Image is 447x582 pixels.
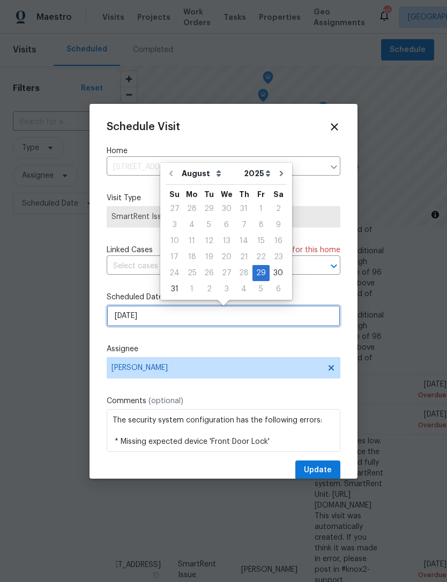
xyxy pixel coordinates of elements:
div: 4 [235,282,252,297]
div: Tue Aug 26 2025 [200,265,218,281]
label: Visit Type [107,193,340,203]
div: 3 [166,217,183,232]
span: Linked Cases [107,245,153,255]
div: 7 [235,217,252,232]
div: Sat Aug 23 2025 [270,249,287,265]
div: Sat Aug 16 2025 [270,233,287,249]
div: Sat Sep 06 2025 [270,281,287,297]
div: Tue Sep 02 2025 [200,281,218,297]
button: Go to next month [273,163,289,184]
div: Wed Jul 30 2025 [218,201,235,217]
div: Fri Aug 29 2025 [252,265,270,281]
div: 21 [235,250,252,264]
span: [PERSON_NAME] [111,364,322,372]
div: 6 [218,217,235,232]
div: Tue Aug 05 2025 [200,217,218,233]
div: 8 [252,217,270,232]
div: Sun Jul 27 2025 [166,201,183,217]
abbr: Monday [186,191,198,198]
div: Thu Aug 21 2025 [235,249,252,265]
div: 9 [270,217,287,232]
abbr: Tuesday [204,191,214,198]
div: 16 [270,233,287,248]
div: Thu Aug 07 2025 [235,217,252,233]
select: Year [241,165,273,182]
abbr: Thursday [239,191,249,198]
div: 30 [218,201,235,216]
div: Mon Aug 25 2025 [183,265,200,281]
div: 29 [200,201,218,216]
div: 2 [270,201,287,216]
div: 25 [183,266,200,281]
div: 1 [252,201,270,216]
input: Select cases [107,258,310,275]
abbr: Sunday [169,191,180,198]
div: 20 [218,250,235,264]
div: 11 [183,233,200,248]
div: Mon Aug 18 2025 [183,249,200,265]
div: Wed Aug 27 2025 [218,265,235,281]
div: 5 [252,282,270,297]
div: Sun Aug 10 2025 [166,233,183,249]
div: Fri Aug 08 2025 [252,217,270,233]
div: 26 [200,266,218,281]
div: Tue Jul 29 2025 [200,201,218,217]
div: 18 [183,250,200,264]
div: 3 [218,282,235,297]
div: Sat Aug 02 2025 [270,201,287,217]
div: 1 [183,282,200,297]
div: 31 [166,282,183,297]
span: Close [329,121,340,133]
div: Fri Sep 05 2025 [252,281,270,297]
div: Fri Aug 22 2025 [252,249,270,265]
div: Mon Aug 04 2025 [183,217,200,233]
div: 31 [235,201,252,216]
div: Mon Sep 01 2025 [183,281,200,297]
div: Sun Aug 31 2025 [166,281,183,297]
div: 29 [252,266,270,281]
div: Fri Aug 01 2025 [252,201,270,217]
div: 30 [270,266,287,281]
div: 19 [200,250,218,264]
div: 15 [252,233,270,248]
span: (optional) [148,397,183,405]
div: 10 [166,233,183,248]
div: Sun Aug 03 2025 [166,217,183,233]
span: SmartRent Issue [111,211,336,222]
div: 2 [200,282,218,297]
div: 4 [183,217,200,232]
div: 12 [200,233,218,248]
label: Scheduled Date [107,292,340,303]
div: Mon Aug 11 2025 [183,233,200,249]
div: Sun Aug 24 2025 [166,265,183,281]
div: Thu Aug 14 2025 [235,233,252,249]
div: 13 [218,233,235,248]
div: 28 [235,266,252,281]
label: Comments [107,396,340,406]
div: Sat Aug 09 2025 [270,217,287,233]
div: Thu Aug 28 2025 [235,265,252,281]
div: 22 [252,250,270,264]
abbr: Friday [257,191,265,198]
button: Go to previous month [163,163,179,184]
label: Assignee [107,344,340,354]
div: Mon Jul 28 2025 [183,201,200,217]
div: 27 [166,201,183,216]
div: Wed Aug 20 2025 [218,249,235,265]
div: Sat Aug 30 2025 [270,265,287,281]
div: Thu Jul 31 2025 [235,201,252,217]
div: Wed Sep 03 2025 [218,281,235,297]
abbr: Wednesday [221,191,233,198]
div: Tue Aug 12 2025 [200,233,218,249]
div: Wed Aug 06 2025 [218,217,235,233]
div: 5 [200,217,218,232]
div: Fri Aug 15 2025 [252,233,270,249]
label: Home [107,146,340,156]
input: M/D/YYYY [107,305,340,327]
div: Wed Aug 13 2025 [218,233,235,249]
div: 24 [166,266,183,281]
span: Schedule Visit [107,122,180,132]
select: Month [179,165,241,182]
abbr: Saturday [273,191,284,198]
div: Sun Aug 17 2025 [166,249,183,265]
